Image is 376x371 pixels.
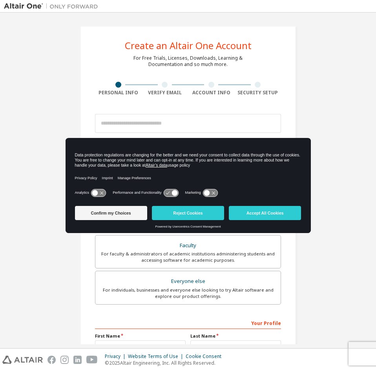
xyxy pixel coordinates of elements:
div: For faculty & administrators of academic institutions administering students and accessing softwa... [100,251,276,263]
div: Website Terms of Use [128,353,186,360]
div: For Free Trials, Licenses, Downloads, Learning & Documentation and so much more. [133,55,243,68]
div: Account Info [188,90,235,96]
img: Altair One [4,2,102,10]
img: instagram.svg [60,356,69,364]
div: Create an Altair One Account [125,41,252,50]
div: For individuals, businesses and everyone else looking to try Altair software and explore our prod... [100,287,276,299]
img: facebook.svg [47,356,56,364]
label: First Name [95,333,186,339]
div: Privacy [105,353,128,360]
div: Security Setup [235,90,281,96]
div: Everyone else [100,276,276,287]
div: Faculty [100,240,276,251]
img: linkedin.svg [73,356,82,364]
p: © 2025 Altair Engineering, Inc. All Rights Reserved. [105,360,226,366]
label: Last Name [190,333,281,339]
div: Verify Email [142,90,188,96]
img: altair_logo.svg [2,356,43,364]
div: Personal Info [95,90,142,96]
img: youtube.svg [86,356,98,364]
div: Your Profile [95,316,281,329]
div: Cookie Consent [186,353,226,360]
